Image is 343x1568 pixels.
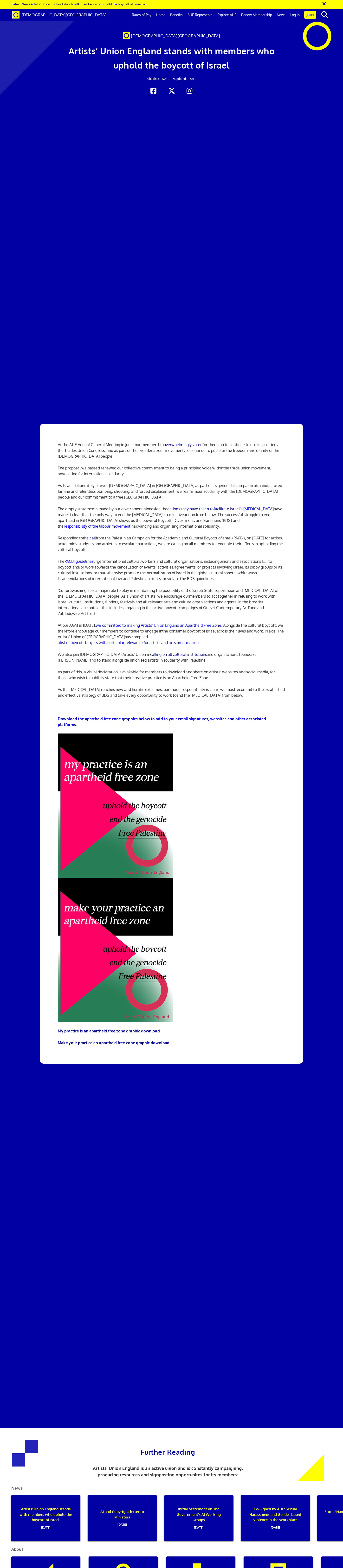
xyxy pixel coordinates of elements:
p: Artists’ Union England stands with members who uphold the boycott of Israel [18,1506,73,1530]
strong: Latest News: [12,2,31,6]
span: [DEMOGRAPHIC_DATA][GEOGRAPHIC_DATA] [131,33,220,38]
span: Responding to [58,536,83,540]
button: search [317,10,332,20]
a: Brand [DEMOGRAPHIC_DATA][GEOGRAPHIC_DATA] [9,9,110,21]
span: As Israel deliberately starves [DEMOGRAPHIC_DATA] in [GEOGRAPHIC_DATA] as part of its genocidal c... [58,483,257,488]
span: from the Palestinian Campaign for the Academic and Cultural Boycott of [96,536,222,540]
span: context, this includes engaging in the active boycott campaigns of Outset Contemporary Art [87,605,248,610]
p: Artists’ Union England is an active union and is constantly campaigning, producing resources and ... [89,1465,246,1478]
span: [DEMOGRAPHIC_DATA][GEOGRAPHIC_DATA] [21,12,106,17]
a: Benefits [168,9,185,21]
span: The empty statements made by our government alongside the [58,506,167,511]
a: actions they have taken to [167,506,214,511]
a: Latest News:Artists’ Union England stands with members who uphold the boycott of Israel → [12,2,145,6]
span: At the AUE Annual General Meeting in June, our membership [58,442,163,447]
a: Explore AUE [215,9,239,21]
span: has compiled a [58,634,148,645]
span: violations of international law and Palestinian rights, or violate the BDS guidelines. [70,576,214,581]
h2: Updated: [DATE] [66,77,277,80]
span: As the [MEDICAL_DATA] reaches new and horrific extremes, our moral responsibility is clear: we must [58,687,235,692]
strong: Download the apartheid free zone graphics below to add to your email signatures, websites and oth... [58,716,266,727]
span: oppression and [MEDICAL_DATA] of the [DEMOGRAPHIC_DATA] people. As a union of artists, we encoura... [58,588,278,599]
a: Co-Signed by AUE: Sexual Harassment and Gender-based Violence in the Workplace[DATE] [237,1495,314,1541]
a: Initial Statement on The Government's AI Working Groups[DATE] [161,1495,237,1541]
span: [DATE] [94,1520,150,1528]
span: [DATE] [18,1523,73,1530]
span: Artists’ Union England stands with members who uphold the boycott of Israel [69,45,275,70]
a: Join [304,11,316,19]
p: AI and Copyright letter to Ministers [94,1509,150,1528]
span: labour movement, to continue to push for the freedom and dignity of the [DEMOGRAPHIC_DATA] people. [58,448,279,459]
a: Renew Membership [239,9,274,21]
span: [DATE] [171,1523,226,1530]
span: the trade union movement, advocating for international solidarity. [58,466,271,476]
span: The [58,559,64,564]
a: My practice is an apartheid free zone graphic download [58,1029,160,1033]
a: Rates of Pay [129,9,154,21]
span: [DATE] [247,1523,303,1530]
span: We also join [DEMOGRAPHIC_DATA] Artists’ Union in [58,652,150,657]
span: At our AGM in [DATE], [58,623,96,628]
span: Published: [DATE] • [146,77,175,81]
span: members to act together in refusing to work with Israeli cultural institutions, funders, festivals, [58,594,275,604]
span: for the [202,442,214,447]
span: in [130,524,134,529]
p: Co-Signed by AUE: Sexual Harassment and Gender-based Violence in the Workplace [247,1506,303,1530]
a: we committed to making Artists’ Union England an Apartheid Free Zone. [96,623,223,628]
span: and all relevant arts and culture organisations and agents. In the broader international art [58,600,263,610]
a: AUE Represents [185,9,215,21]
a: Artists’ Union England stands with members who uphold the boycott of Israel[DATE] [7,1495,84,1541]
span: Israel (PACBI), on [DATE] for artists, academics, students and athletes to escalate our [58,536,283,546]
span: we committed to making Artists’ Union England an Apartheid Free Zone. [96,623,222,628]
span: the consumer boycott of Israel across their lives and work. Praxis: The Artists’ Union of [GEOGRA... [58,629,284,639]
span: ‘Culturewashing’ has a major role to play in maintaining the possibility of the Israeli State’s [58,588,216,593]
a: Log in [288,9,302,21]
a: PACBI guidelines [65,559,93,564]
span: recommit to the established and effective strategy of BDS and take every opportunity to work to [58,687,285,698]
span: our solidarity with the [DEMOGRAPHIC_DATA] people and our commitment to a free [GEOGRAPHIC_DATA]. [58,489,278,499]
span: Further Reading [141,1448,195,1456]
a: overwhelmingly voted [164,442,203,447]
span: otherwise promote the normalization of Israel in the global cultural sphere, whitewash Israel’s [58,570,257,581]
a: News [274,9,288,21]
span: of Boycott, Divestment, and Sanctions (BDS) and the [58,518,239,529]
a: responsibility of the labour movement [64,524,131,529]
a: Make your practice an apartheid free zone graphic download [58,1040,169,1045]
span: unions and associations [...] to boycott and/or work towards the cancellation of events, activities, [58,559,272,569]
span: have made it clear that the only way to end the [MEDICAL_DATA] is collective [58,506,282,517]
a: calling on all cultural institutions [150,652,207,657]
a: facilitate Israel’s [MEDICAL_DATA] [214,506,274,511]
a: list of boycott targets with particular relevance for artists and arts organisations. [60,640,201,645]
a: the call [83,536,96,540]
span: urge ‘international cultural workers and cultural organizations, including [93,559,220,564]
span: action from below. The successful struggle to end apartheid in [GEOGRAPHIC_DATA] shows us the power [58,512,270,523]
span: end the [MEDICAL_DATA] from below. [176,693,243,698]
span: actions, we are calling on all members to redouble their efforts in upholding the cultural boycott. [58,541,283,552]
span: As part of this, a visual declaration is available for members to download and share on artists’ ... [58,670,275,680]
a: AI and Copyright letter to Ministers[DATE] [84,1495,161,1541]
span: manufactured famine and relentless bombing, shooting, and forced displacement, we reaffirm [58,483,282,494]
p: Initial Statement on The Government's AI Working Groups [171,1506,226,1530]
a: Home [154,9,168,21]
span: advancing and organising international solidarity. [134,524,220,529]
span: and organisations to [207,652,243,657]
span: The proposal we passed renewed our collective commitment to being a principled voice within [58,466,223,470]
